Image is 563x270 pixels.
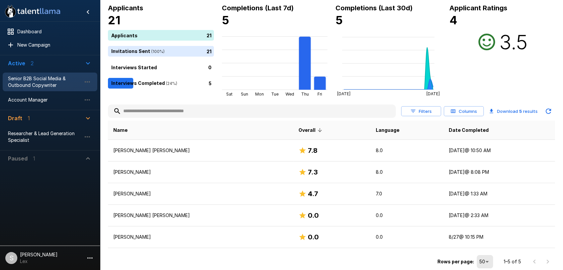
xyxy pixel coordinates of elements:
[443,226,555,248] td: 8/27 @ 10:15 PM
[376,212,438,219] p: 0.0
[226,92,233,97] tspan: Sat
[298,126,324,134] span: Overall
[337,91,350,96] tspan: [DATE]
[271,92,278,97] tspan: Tue
[401,106,441,117] button: Filters
[241,92,248,97] tspan: Sun
[437,258,474,265] p: Rows per page:
[308,145,317,156] h6: 7.8
[207,48,212,55] p: 21
[308,188,318,199] h6: 4.7
[376,169,438,175] p: 8.0
[108,13,120,27] b: 21
[113,126,128,134] span: Name
[376,147,438,154] p: 8.0
[443,140,555,161] td: [DATE] @ 10:50 AM
[376,234,438,240] p: 0.0
[113,190,288,197] p: [PERSON_NAME]
[207,32,212,39] p: 21
[308,210,319,221] h6: 0.0
[222,4,294,12] b: Completions (Last 7d)
[426,91,440,96] tspan: [DATE]
[448,126,488,134] span: Date Completed
[486,105,540,118] button: Download 5 results
[376,126,399,134] span: Language
[209,80,212,87] p: 5
[449,13,457,27] b: 4
[108,4,143,12] b: Applicants
[477,255,493,268] div: 50
[376,190,438,197] p: 7.0
[301,92,308,97] tspan: Thu
[285,92,294,97] tspan: Wed
[113,212,288,219] p: [PERSON_NAME] [PERSON_NAME]
[443,161,555,183] td: [DATE] @ 8:08 PM
[444,106,484,117] button: Columns
[443,205,555,226] td: [DATE] @ 2:33 AM
[308,167,318,177] h6: 7.3
[542,105,555,118] button: Updated Today - 4:34 AM
[255,92,264,97] tspan: Mon
[499,30,528,54] h2: 3.5
[113,169,288,175] p: [PERSON_NAME]
[443,183,555,205] td: [DATE] @ 1:33 AM
[113,147,288,154] p: [PERSON_NAME] [PERSON_NAME]
[504,258,521,265] p: 1–5 of 5
[222,13,229,27] b: 5
[308,232,319,242] h6: 0.0
[113,234,288,240] p: [PERSON_NAME]
[208,64,212,71] p: 0
[335,13,343,27] b: 5
[317,92,322,97] tspan: Fri
[519,109,522,114] b: 5
[449,4,507,12] b: Applicant Ratings
[335,4,413,12] b: Completions (Last 30d)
